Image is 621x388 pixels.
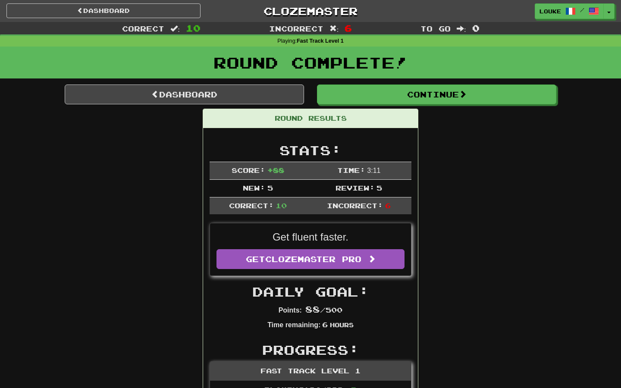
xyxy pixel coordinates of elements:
small: Hours [330,321,354,329]
a: Clozemaster [213,3,408,19]
div: Round Results [203,109,418,128]
a: Dashboard [65,84,304,104]
span: New: [243,184,265,192]
strong: Points: [279,307,302,314]
span: Correct [122,24,164,33]
h2: Stats: [210,143,411,157]
p: Get fluent faster. [216,230,405,244]
span: / 500 [305,306,342,314]
span: : [329,25,339,32]
strong: Time remaining: [267,321,320,329]
span: Review: [336,184,375,192]
span: 0 [472,23,480,33]
strong: Fast Track Level 1 [297,38,344,44]
span: + 88 [267,166,284,174]
span: / [580,7,584,13]
span: Score: [232,166,265,174]
div: Fast Track Level 1 [210,362,411,381]
span: Louke [539,7,561,15]
h1: Round Complete! [3,54,618,71]
span: To go [420,24,451,33]
span: Clozemaster Pro [265,254,361,264]
span: 5 [376,184,382,192]
a: Louke / [535,3,604,19]
span: Time: [337,166,365,174]
span: 10 [276,201,287,210]
span: Correct: [229,201,274,210]
span: 6 [385,201,391,210]
span: : [170,25,180,32]
h2: Daily Goal: [210,285,411,299]
h2: Progress: [210,343,411,357]
span: : [457,25,466,32]
span: Incorrect: [327,201,383,210]
span: 10 [186,23,201,33]
button: Continue [317,84,556,104]
span: 3 : 11 [367,167,380,174]
a: GetClozemaster Pro [216,249,405,269]
a: Dashboard [6,3,201,18]
span: 5 [267,184,273,192]
span: Incorrect [269,24,323,33]
span: 6 [322,320,328,329]
span: 6 [345,23,352,33]
span: 88 [305,304,320,314]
